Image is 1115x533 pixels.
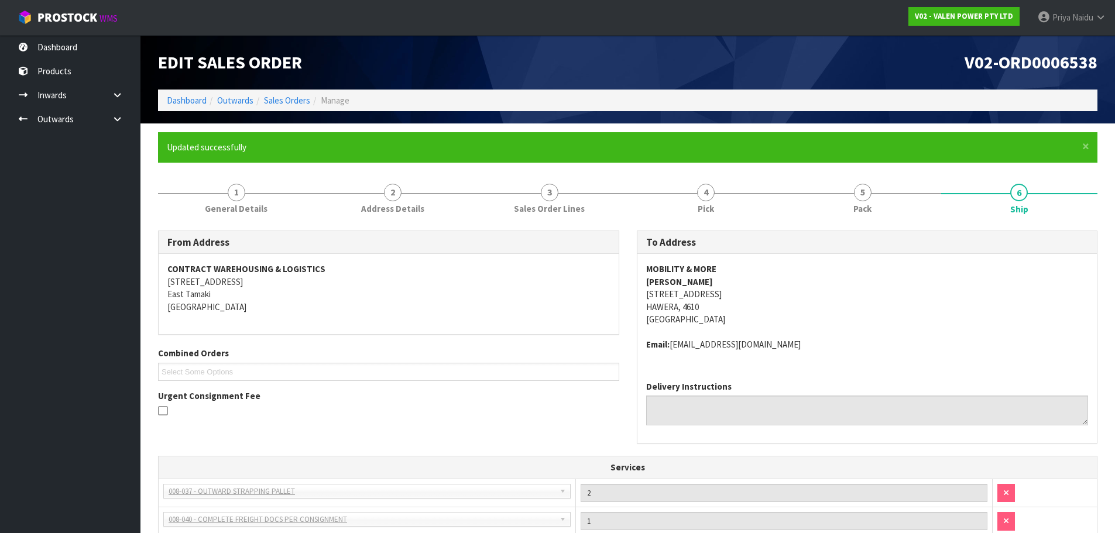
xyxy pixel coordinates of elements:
span: General Details [205,202,267,215]
strong: V02 - VALEN POWER PTY LTD [915,11,1013,21]
span: Manage [321,95,349,106]
span: Sales Order Lines [514,202,585,215]
th: Services [159,456,1097,479]
span: 3 [541,184,558,201]
span: Pack [853,202,872,215]
strong: [PERSON_NAME] [646,276,713,287]
span: V02-ORD0006538 [965,51,1097,73]
span: × [1082,138,1089,154]
a: V02 - VALEN POWER PTY LTD [908,7,1020,26]
span: ProStock [37,10,97,25]
strong: CONTRACT WAREHOUSING & LOGISTICS [167,263,325,274]
address: [STREET_ADDRESS] HAWERA, 4610 [GEOGRAPHIC_DATA] [646,263,1089,325]
address: [STREET_ADDRESS] East Tamaki [GEOGRAPHIC_DATA] [167,263,610,313]
span: Pick [698,202,714,215]
span: Edit Sales Order [158,51,302,73]
span: Address Details [361,202,424,215]
small: WMS [100,13,118,24]
span: 2 [384,184,402,201]
h3: To Address [646,237,1089,248]
span: 1 [228,184,245,201]
h3: From Address [167,237,610,248]
a: Dashboard [167,95,207,106]
span: 6 [1010,184,1028,201]
label: Delivery Instructions [646,380,732,393]
label: Combined Orders [158,347,229,359]
span: 4 [697,184,715,201]
strong: MOBILITY & MORE [646,263,716,274]
span: Ship [1010,203,1028,215]
span: Updated successfully [167,142,246,153]
address: [EMAIL_ADDRESS][DOMAIN_NAME] [646,338,1089,350]
a: Outwards [217,95,253,106]
span: 008-037 - OUTWARD STRAPPING PALLET [169,484,555,498]
label: Urgent Consignment Fee [158,390,260,402]
span: 008-040 - COMPLETE FREIGHT DOCS PER CONSIGNMENT [169,513,555,527]
strong: email [646,339,670,350]
span: Priya [1052,12,1071,23]
img: cube-alt.png [18,10,32,25]
span: 5 [854,184,872,201]
a: Sales Orders [264,95,310,106]
span: Naidu [1072,12,1093,23]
